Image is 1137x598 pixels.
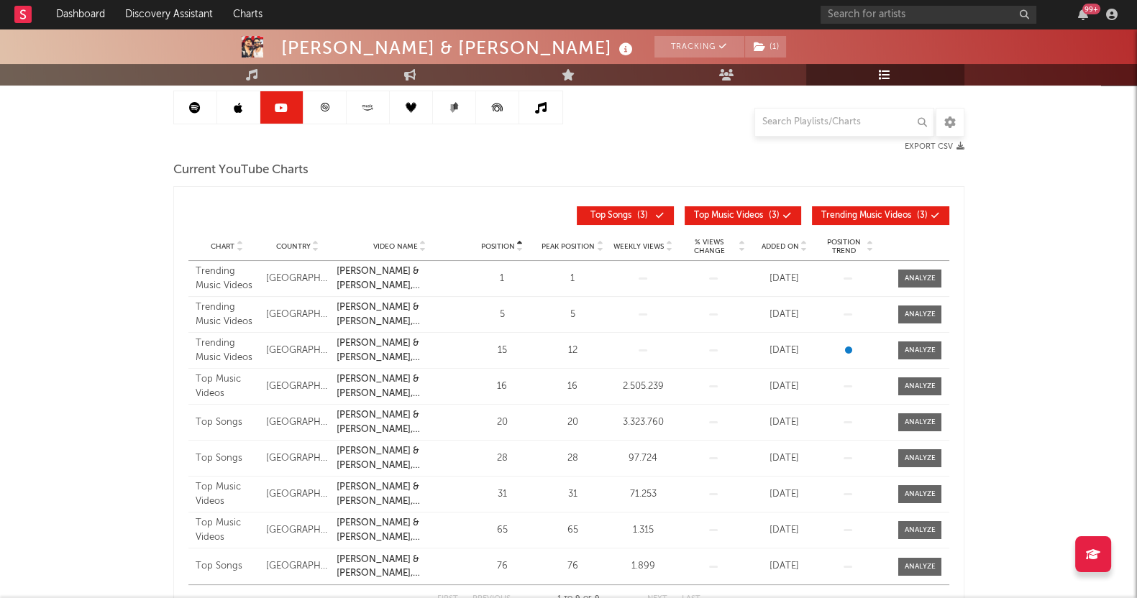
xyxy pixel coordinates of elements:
span: Video Name [373,242,418,251]
button: Export CSV [905,142,964,151]
span: Trending Music Videos [821,211,911,220]
div: 3.323.760 [611,415,675,430]
div: 99 + [1082,4,1100,14]
div: Trending Music Videos [196,264,259,293]
div: [DATE] [752,523,816,538]
a: [PERSON_NAME] & [PERSON_NAME], [PERSON_NAME] Eu Te Perdoar (Videoclipe Oficial) [337,516,463,544]
div: [GEOGRAPHIC_DATA] [266,559,329,574]
div: [GEOGRAPHIC_DATA] [266,523,329,538]
a: [PERSON_NAME] & [PERSON_NAME], [PERSON_NAME] Eu Te Perdoar (Videoclipe Oficial) [337,336,463,364]
span: ( 3 ) [821,211,928,220]
div: [DATE] [752,559,816,574]
button: (1) [745,36,786,57]
button: Top Songs(3) [577,206,674,225]
div: 1.899 [611,559,675,574]
a: [PERSON_NAME] & [PERSON_NAME], [PERSON_NAME] Eu Te Perdoar (Videoclipe Oficial) [337,300,463,328]
span: % Views Change [682,238,736,255]
div: 20 [470,415,534,430]
div: 1 [541,272,604,286]
div: 16 [541,379,604,394]
span: Current YouTube Charts [173,162,309,179]
div: 2.505.239 [611,379,675,394]
span: ( 3 ) [586,211,652,220]
div: 5 [470,308,534,322]
div: [DATE] [752,344,816,358]
div: Trending Music Videos [196,336,259,364]
div: [DATE] [752,415,816,430]
div: [GEOGRAPHIC_DATA] [266,487,329,502]
span: Position [480,242,514,251]
input: Search Playlists/Charts [754,108,934,137]
div: [GEOGRAPHIC_DATA] [266,415,329,430]
div: 31 [541,487,604,502]
a: [PERSON_NAME] & [PERSON_NAME], [PERSON_NAME] Eu Te Perdoar (Videoclipe Oficial) [337,372,463,400]
div: 16 [470,379,534,394]
span: Position Trend [823,238,864,255]
div: Trending Music Videos [196,300,259,328]
span: Added On [761,242,798,251]
div: 65 [541,523,604,538]
span: Country [276,242,311,251]
button: Tracking [654,36,744,57]
div: [DATE] [752,308,816,322]
span: Top Music Videos [694,211,763,220]
a: [PERSON_NAME] & [PERSON_NAME], [PERSON_NAME] Eu Te Perdoar (Videoclipe Oficial) [337,444,463,472]
div: 28 [470,451,534,466]
button: Trending Music Videos(3) [812,206,949,225]
div: 12 [541,344,604,358]
button: 99+ [1078,9,1088,20]
div: [DATE] [752,272,816,286]
div: 20 [541,415,604,430]
div: 76 [470,559,534,574]
div: 5 [541,308,604,322]
div: 15 [470,344,534,358]
div: Top Music Videos [196,516,259,544]
span: Weekly Views [613,242,664,251]
div: [DATE] [752,451,816,466]
div: Top Songs [196,451,259,466]
div: [PERSON_NAME] & [PERSON_NAME] [281,36,636,60]
div: Top Songs [196,415,259,430]
div: 71.253 [611,487,675,502]
div: [DATE] [752,379,816,394]
div: [GEOGRAPHIC_DATA] [266,451,329,466]
div: [GEOGRAPHIC_DATA] [266,379,329,394]
div: 31 [470,487,534,502]
div: 1.315 [611,523,675,538]
button: Top Music Videos(3) [685,206,801,225]
a: [PERSON_NAME] & [PERSON_NAME], [PERSON_NAME] Eu Te Perdoar (Videoclipe Oficial) [337,553,463,581]
div: 97.724 [611,451,675,466]
div: 76 [541,559,604,574]
span: Top Songs [590,211,631,220]
a: [PERSON_NAME] & [PERSON_NAME], [PERSON_NAME] Eu Te Perdoar (Videoclipe Oficial) [337,480,463,508]
div: Top Songs [196,559,259,574]
div: [DATE] [752,487,816,502]
span: Peak Position [542,242,595,251]
div: [GEOGRAPHIC_DATA] [266,344,329,358]
div: 28 [541,451,604,466]
span: ( 1 ) [744,36,787,57]
span: Chart [211,242,234,251]
span: ( 3 ) [694,211,780,220]
input: Search for artists [821,6,1036,24]
div: Top Music Videos [196,480,259,508]
a: [PERSON_NAME] & [PERSON_NAME], [PERSON_NAME] Eu Te Perdoar (Videoclipe Oficial) [337,264,463,293]
div: [GEOGRAPHIC_DATA] [266,272,329,286]
div: [GEOGRAPHIC_DATA] [266,308,329,322]
div: 65 [470,523,534,538]
div: Top Music Videos [196,372,259,400]
a: [PERSON_NAME] & [PERSON_NAME], [PERSON_NAME] Eu Te Perdoar (Videoclipe Oficial) [337,408,463,436]
div: 1 [470,272,534,286]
